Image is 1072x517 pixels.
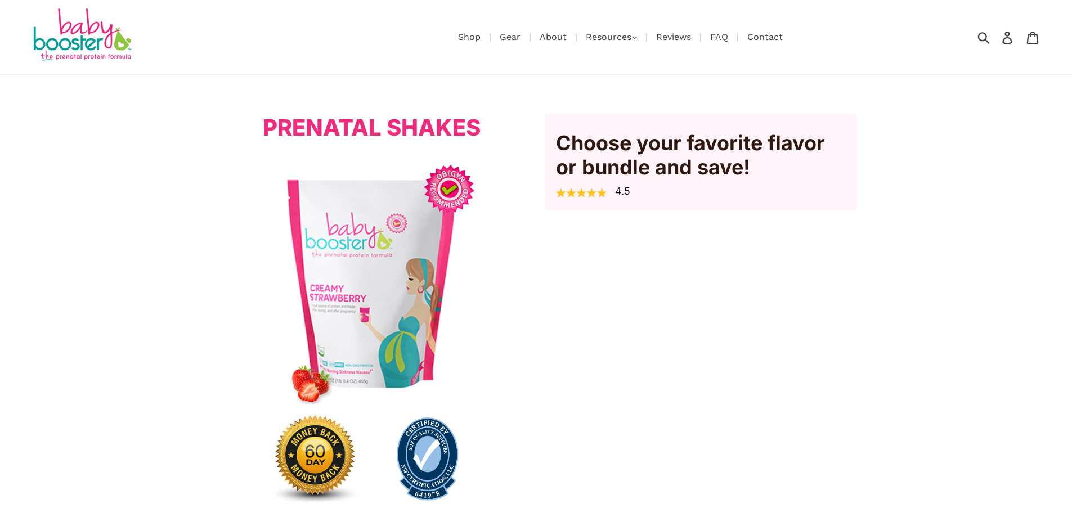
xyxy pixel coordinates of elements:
[651,30,697,44] a: Reviews
[556,131,846,179] span: Choose your favorite flavor or bundle and save!
[452,30,486,44] a: Shop
[216,164,528,404] img: Single-product.png
[263,114,481,141] span: Prenatal Shakes
[742,30,788,44] a: Contact
[371,417,484,501] img: sqf-blue-quality-shield_641978_premark-health-science-inc-1649282014044.png
[494,30,526,44] a: Gear
[556,188,607,197] img: review_stars-1636474461060.png
[705,30,734,44] a: FAQ
[615,185,630,197] a: 4.5
[534,30,572,44] a: About
[259,404,371,515] img: 60dayworryfreemoneybackguarantee-1640121073628.jpg
[580,29,643,46] button: Resources
[981,25,1012,50] input: Search
[31,8,132,63] img: Baby Booster Prenatal Protein Supplements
